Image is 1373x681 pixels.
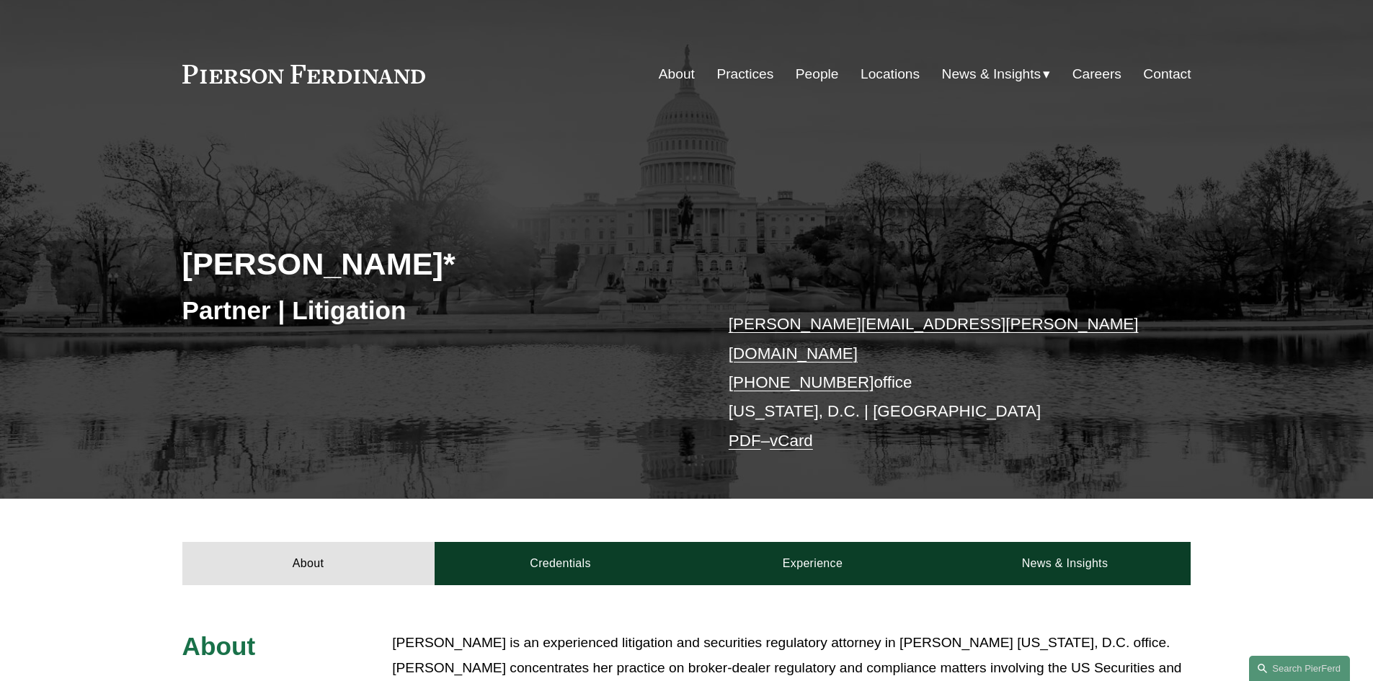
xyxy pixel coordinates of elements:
[182,632,256,660] span: About
[182,295,687,326] h3: Partner | Litigation
[1249,656,1350,681] a: Search this site
[1143,61,1191,88] a: Contact
[1072,61,1121,88] a: Careers
[687,542,939,585] a: Experience
[938,542,1191,585] a: News & Insights
[182,245,687,282] h2: [PERSON_NAME]*
[942,62,1041,87] span: News & Insights
[435,542,687,585] a: Credentials
[729,310,1149,455] p: office [US_STATE], D.C. | [GEOGRAPHIC_DATA] –
[729,432,761,450] a: PDF
[942,61,1051,88] a: folder dropdown
[861,61,920,88] a: Locations
[659,61,695,88] a: About
[716,61,773,88] a: Practices
[770,432,813,450] a: vCard
[729,315,1139,362] a: [PERSON_NAME][EMAIL_ADDRESS][PERSON_NAME][DOMAIN_NAME]
[182,542,435,585] a: About
[796,61,839,88] a: People
[729,373,874,391] a: [PHONE_NUMBER]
